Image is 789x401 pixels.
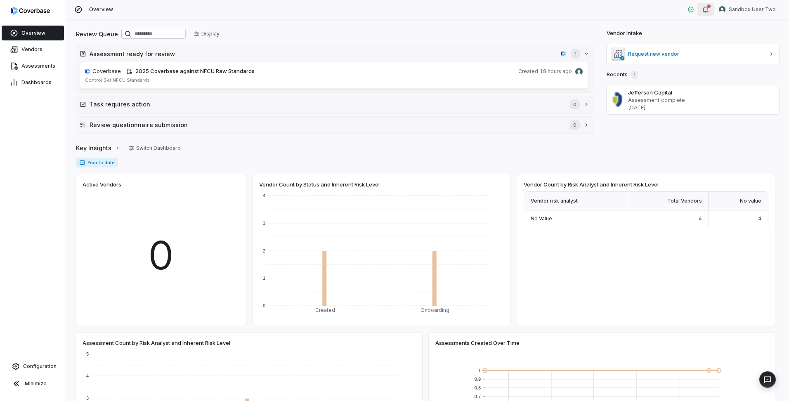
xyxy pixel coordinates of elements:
a: Configuration [3,359,62,374]
h2: Review Queue [76,30,118,38]
span: Year to date [76,158,118,167]
span: Overview [89,6,113,13]
span: Assessment Count by Risk Analyst and Inherent Risk Level [83,339,230,347]
button: Switch Dashboard [124,142,186,154]
span: No Value [531,215,552,222]
text: 0.7 [475,394,481,399]
span: Assessments Created Over Time [435,339,520,347]
a: coverbase.comCoverbase· 2025 Coverbase against NFCU Raw StandardsCreated18 hours agoSandbox User ... [80,62,588,89]
text: 3 [263,221,265,226]
text: 5 [86,351,89,356]
text: 2 [263,248,265,253]
div: Vendor risk analyst [524,192,627,210]
text: 4 [86,373,89,378]
span: Overview [21,30,45,36]
span: Minimize [25,380,47,387]
span: Key Insights [76,144,111,152]
h2: Review questionnaire submission [90,120,562,129]
img: logo-D7KZi-bG.svg [11,7,50,15]
button: Review questionnaire submission0 [76,117,593,133]
span: 0 [570,99,580,109]
button: Task requires action0 [76,96,593,113]
img: Sandbox User Two avatar [719,6,725,13]
span: 1 [571,49,580,59]
img: Sandbox User Two avatar [575,68,583,75]
div: Total Vendors [627,192,709,210]
svg: Date range for report [79,160,85,165]
span: Vendor Count by Status and Inherent Risk Level [259,181,380,188]
text: 0.8 [475,385,481,390]
span: Sandbox User Two [729,6,776,13]
a: Dashboards [2,75,64,90]
h3: Jefferson Capital [628,89,776,96]
div: No value [709,192,768,210]
span: Created [518,68,538,75]
h2: Assessment ready for review [90,50,557,58]
a: Overview [2,26,64,40]
h2: Recents [607,71,638,79]
text: 1 [478,368,481,373]
span: Coverbase [92,67,121,75]
span: 4 [699,215,702,222]
text: 4 [263,193,265,198]
button: Assessment ready for reviewcoverbase.com1 [76,45,593,62]
span: 18 hours ago [540,68,572,75]
text: 0.9 [475,377,481,382]
a: Jefferson CapitalAssessment complete[DATE] [607,85,779,114]
span: Request new vendor [628,51,765,57]
span: · [123,67,124,75]
span: Control Set: NFCU Standards [85,77,150,83]
text: 3 [86,396,89,401]
span: 0 [570,120,580,130]
h2: Task requires action [90,100,562,109]
a: Key Insights [76,139,120,157]
text: 1 [263,276,265,281]
p: Assessment complete [628,96,776,104]
span: 4 [758,215,761,222]
button: Key Insights [73,139,123,157]
a: Vendors [2,42,64,57]
span: 2025 Coverbase against NFCU Raw Standards [135,68,255,74]
span: 0 [148,226,174,285]
span: 1 [631,71,638,79]
span: Assessments [21,63,55,69]
button: Sandbox User Two avatarSandbox User Two [714,3,781,16]
span: Vendor Count by Risk Analyst and Inherent Risk Level [524,181,659,188]
a: Request new vendor [607,44,779,64]
button: Minimize [3,375,62,392]
a: Assessments [2,59,64,73]
button: Display [189,28,224,40]
span: Active Vendors [83,181,121,188]
p: [DATE] [628,104,776,111]
text: 0 [263,303,265,308]
h2: Vendor Intake [607,29,642,38]
span: Dashboards [21,79,52,86]
span: Configuration [23,363,57,370]
span: Vendors [21,46,43,53]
